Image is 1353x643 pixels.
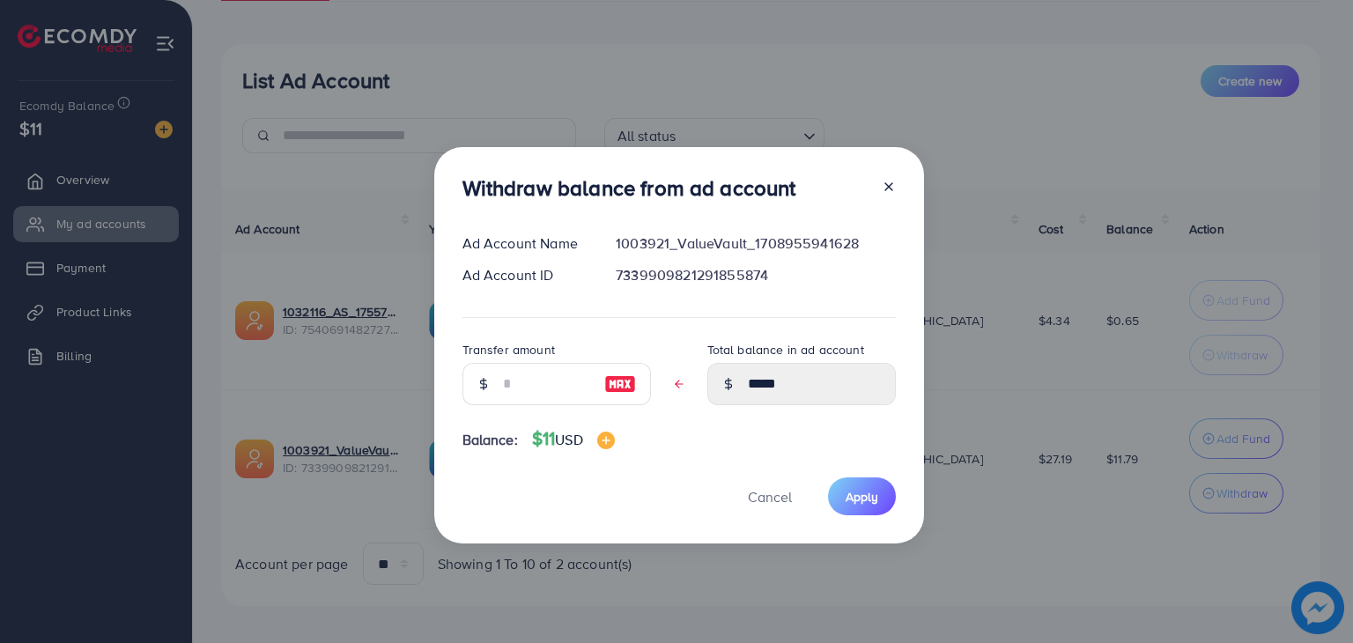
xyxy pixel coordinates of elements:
div: 1003921_ValueVault_1708955941628 [602,233,909,254]
img: image [597,432,615,449]
div: Ad Account ID [448,265,603,285]
div: Ad Account Name [448,233,603,254]
label: Total balance in ad account [707,341,864,358]
div: 7339909821291855874 [602,265,909,285]
img: image [604,373,636,395]
button: Apply [828,477,896,515]
span: Apply [846,488,878,506]
span: USD [555,430,582,449]
h4: $11 [532,428,615,450]
span: Cancel [748,487,792,506]
button: Cancel [726,477,814,515]
h3: Withdraw balance from ad account [462,175,796,201]
label: Transfer amount [462,341,555,358]
span: Balance: [462,430,518,450]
